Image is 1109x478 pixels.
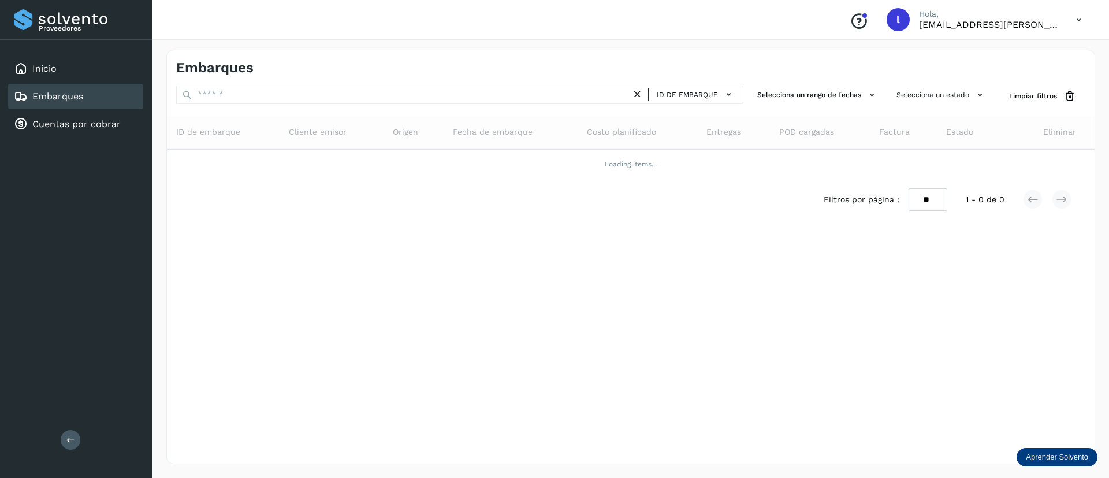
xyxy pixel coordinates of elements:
span: POD cargadas [779,126,834,138]
span: Estado [946,126,973,138]
div: Aprender Solvento [1017,448,1097,466]
span: Origen [393,126,418,138]
div: Cuentas por cobrar [8,112,143,137]
span: ID de embarque [176,126,240,138]
div: Inicio [8,56,143,81]
p: Hola, [919,9,1058,19]
td: Loading items... [167,149,1095,179]
span: Limpiar filtros [1009,91,1057,101]
p: Aprender Solvento [1026,453,1088,462]
button: Limpiar filtros [1000,86,1085,107]
span: 1 - 0 de 0 [966,194,1004,206]
button: Selecciona un estado [892,86,991,105]
a: Embarques [32,91,83,102]
button: Selecciona un rango de fechas [753,86,883,105]
a: Cuentas por cobrar [32,118,121,129]
span: Eliminar [1043,126,1076,138]
span: Fecha de embarque [453,126,533,138]
p: lauraamalia.castillo@xpertal.com [919,19,1058,30]
span: Cliente emisor [289,126,347,138]
div: Embarques [8,84,143,109]
span: Entregas [706,126,741,138]
span: ID de embarque [657,90,718,100]
button: ID de embarque [653,86,738,103]
span: Costo planificado [587,126,656,138]
a: Inicio [32,63,57,74]
p: Proveedores [39,24,139,32]
h4: Embarques [176,60,254,76]
span: Factura [879,126,910,138]
span: Filtros por página : [824,194,899,206]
